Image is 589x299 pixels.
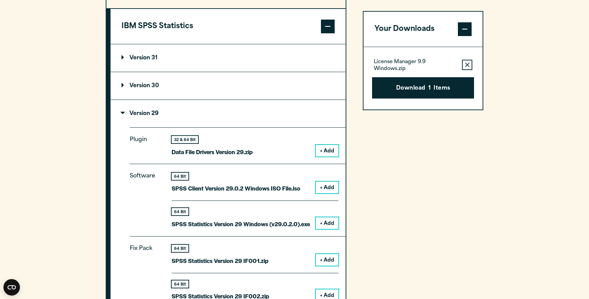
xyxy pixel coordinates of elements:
button: Your Downloads [363,12,483,47]
summary: Version 31 [111,44,346,72]
div: 64 Bit [172,280,188,288]
button: Open CMP widget [3,279,20,296]
div: Your Downloads [363,47,483,110]
summary: Version 29 [111,100,346,127]
span: 1 [428,84,431,93]
div: 64 Bit [172,208,188,215]
p: Plugin [130,135,161,151]
p: License Manager 9.9 Windows.zip [374,59,457,72]
p: Version 29 [122,111,159,116]
button: IBM SPSS Statistics [111,9,346,44]
button: Download1Items [372,77,474,99]
button: + Add [316,145,338,157]
p: Data File Drivers Version 29.zip [172,147,253,157]
p: Version 30 [122,83,159,89]
div: 64 Bit [172,173,188,180]
button: + Add [316,217,338,229]
p: Software [130,171,161,223]
button: + Add [316,254,338,266]
p: SPSS Statistics Version 29 IF001.zip [172,256,268,266]
p: SPSS Client Version 29.0.2 Windows ISO File.iso [172,183,300,193]
p: SPSS Statistics Version 29 Windows (v29.0.2.0).exe [172,219,310,229]
summary: Version 30 [111,72,346,100]
div: 64 Bit [172,245,188,252]
p: Version 31 [122,55,158,61]
button: + Add [316,182,338,193]
div: 32 & 64 Bit [172,136,198,143]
